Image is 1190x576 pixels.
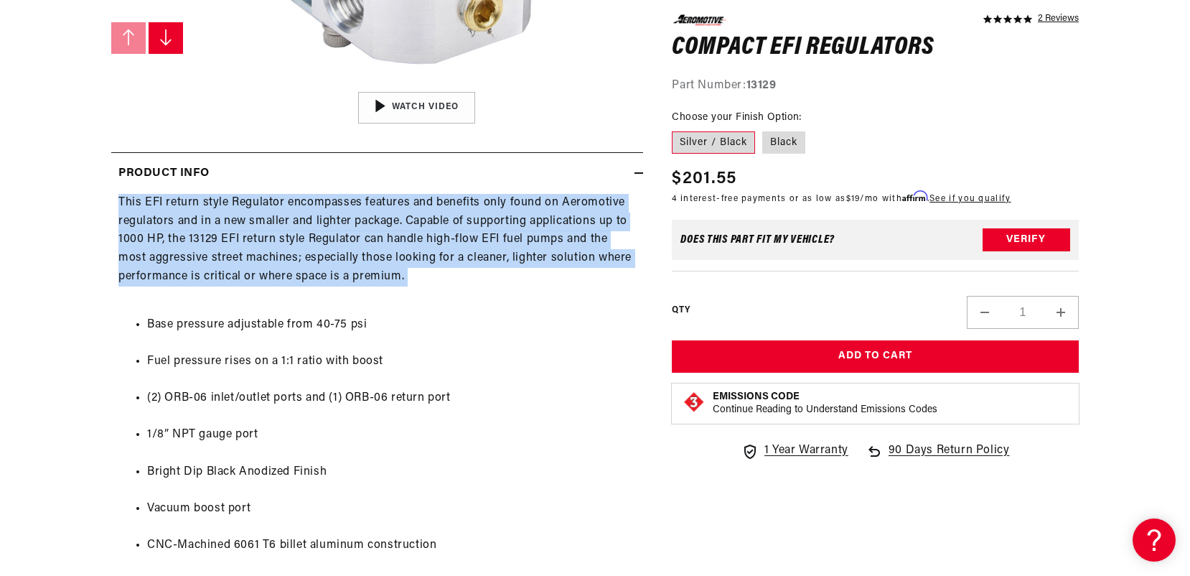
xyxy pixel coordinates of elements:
[672,340,1079,373] button: Add to Cart
[672,304,690,316] label: QTY
[741,441,848,460] a: 1 Year Warranty
[147,426,636,445] li: 1/8” NPT gauge port
[147,463,636,482] li: Bright Dip Black Anodized Finish
[866,441,1010,474] a: 90 Days Return Policy
[147,353,636,371] li: Fuel pressure rises on a 1:1 ratio with boost
[889,441,1010,474] span: 90 Days Return Policy
[111,153,643,195] summary: Product Info
[902,191,927,202] span: Affirm
[713,403,937,416] p: Continue Reading to Understand Emissions Codes
[713,391,800,401] strong: Emissions Code
[762,131,805,154] label: Black
[672,77,1079,96] div: Part Number:
[147,536,636,555] li: CNC-Machined 6061 T6 billet aluminum construction
[149,22,183,54] button: Slide right
[983,228,1070,251] button: Verify
[147,316,636,335] li: Base pressure adjustable from 40-75 psi
[846,195,861,203] span: $19
[111,22,146,54] button: Slide left
[672,36,1079,59] h1: Compact EFI Regulators
[713,390,937,416] button: Emissions CodeContinue Reading to Understand Emissions Codes
[929,195,1011,203] a: See if you qualify - Learn more about Affirm Financing (opens in modal)
[147,500,636,519] li: Vacuum boost port
[746,80,777,91] strong: 13129
[672,109,802,124] legend: Choose your Finish Option:
[680,234,835,246] div: Does This part fit My vehicle?
[672,192,1011,205] p: 4 interest-free payments or as low as /mo with .
[764,441,848,460] span: 1 Year Warranty
[147,389,636,408] li: (2) ORB-06 inlet/outlet ports and (1) ORB-06 return port
[672,131,755,154] label: Silver / Black
[672,166,736,192] span: $201.55
[683,390,706,413] img: Emissions code
[1038,14,1079,24] a: 2 reviews
[118,164,209,183] h2: Product Info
